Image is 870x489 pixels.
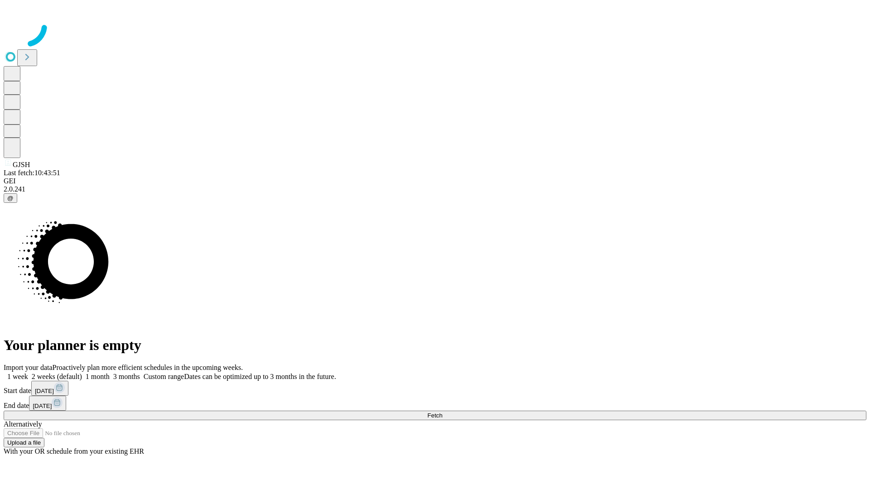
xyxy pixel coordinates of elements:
[4,438,44,447] button: Upload a file
[31,381,68,396] button: [DATE]
[4,169,60,177] span: Last fetch: 10:43:51
[53,364,243,371] span: Proactively plan more efficient schedules in the upcoming weeks.
[4,411,866,420] button: Fetch
[4,447,144,455] span: With your OR schedule from your existing EHR
[113,373,140,380] span: 3 months
[4,420,42,428] span: Alternatively
[29,396,66,411] button: [DATE]
[33,403,52,409] span: [DATE]
[35,388,54,394] span: [DATE]
[144,373,184,380] span: Custom range
[32,373,82,380] span: 2 weeks (default)
[184,373,336,380] span: Dates can be optimized up to 3 months in the future.
[4,185,866,193] div: 2.0.241
[4,396,866,411] div: End date
[427,412,442,419] span: Fetch
[4,177,866,185] div: GEI
[13,161,30,168] span: GJSH
[4,381,866,396] div: Start date
[4,364,53,371] span: Import your data
[4,337,866,354] h1: Your planner is empty
[86,373,110,380] span: 1 month
[4,193,17,203] button: @
[7,373,28,380] span: 1 week
[7,195,14,201] span: @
